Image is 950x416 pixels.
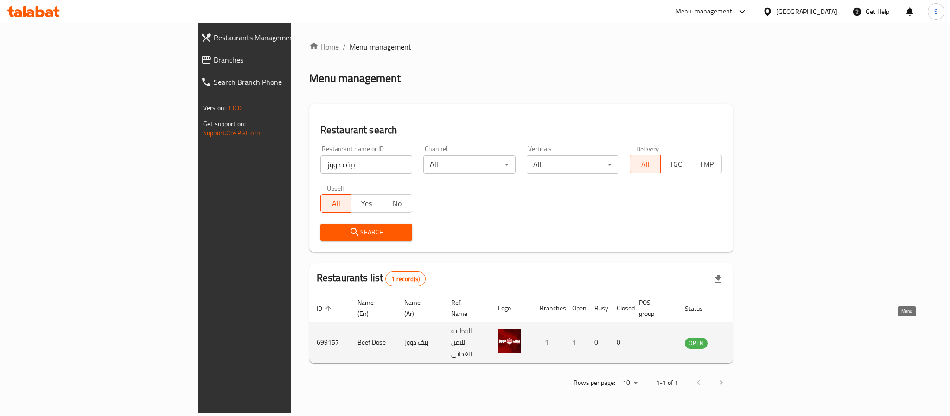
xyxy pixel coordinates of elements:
button: All [320,194,351,213]
a: Restaurants Management [193,26,357,49]
span: Yes [355,197,378,210]
td: الوطنيه للامن الغذائى [444,322,491,363]
th: Open [565,294,587,322]
div: Rows per page: [619,376,641,390]
th: Branches [532,294,565,322]
th: Busy [587,294,609,322]
div: All [423,155,516,174]
span: Get support on: [203,118,246,130]
a: Branches [193,49,357,71]
span: 1 record(s) [386,275,425,284]
button: All [630,155,661,173]
div: Menu-management [676,6,733,17]
button: Search [320,224,413,241]
th: Action [726,294,758,322]
span: 1.0.0 [227,102,242,114]
button: No [382,194,413,213]
button: Yes [351,194,382,213]
nav: breadcrumb [309,41,733,52]
span: Ref. Name [451,297,479,319]
span: No [386,197,409,210]
img: Beef Dose [498,329,521,353]
span: TMP [695,158,718,171]
span: Search [328,227,405,238]
span: POS group [639,297,666,319]
input: Search for restaurant name or ID.. [320,155,413,174]
p: Rows per page: [574,377,615,389]
span: OPEN [685,338,708,348]
div: All [527,155,619,174]
span: Menu management [350,41,411,52]
h2: Restaurants list [317,271,426,286]
div: Total records count [385,271,426,286]
h2: Menu management [309,71,401,86]
div: [GEOGRAPHIC_DATA] [776,6,837,17]
span: Branches [214,54,350,65]
button: TGO [660,155,691,173]
h2: Restaurant search [320,123,722,137]
button: TMP [691,155,722,173]
span: Restaurants Management [214,32,350,43]
span: TGO [664,158,688,171]
table: enhanced table [309,294,758,363]
td: 0 [587,322,609,363]
div: Export file [707,268,729,290]
span: Version: [203,102,226,114]
span: Search Branch Phone [214,76,350,88]
span: Name (En) [357,297,386,319]
td: بيف دووز [397,322,444,363]
td: Beef Dose [350,322,397,363]
a: Search Branch Phone [193,71,357,93]
span: All [634,158,657,171]
td: 1 [565,322,587,363]
a: Support.OpsPlatform [203,127,262,139]
label: Delivery [636,145,659,152]
td: 0 [609,322,631,363]
span: All [325,197,348,210]
td: 1 [532,322,565,363]
span: S [934,6,938,17]
span: ID [317,303,334,314]
th: Closed [609,294,631,322]
label: Upsell [327,185,344,191]
p: 1-1 of 1 [656,377,678,389]
th: Logo [491,294,532,322]
span: Status [685,303,715,314]
span: Name (Ar) [404,297,433,319]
